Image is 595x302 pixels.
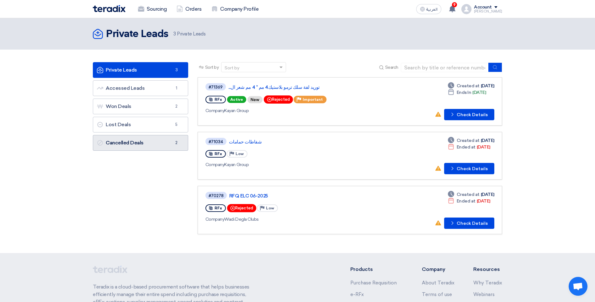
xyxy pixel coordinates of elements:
[416,4,441,14] button: العربية
[457,198,475,204] span: Ended at
[350,292,364,297] a: e-RFx
[205,107,386,114] div: Kayan Group
[173,67,180,73] span: 3
[474,5,492,10] div: Account
[93,62,188,78] a: Private Leads3
[448,191,494,198] div: [DATE]
[133,2,172,16] a: Sourcing
[173,31,176,37] span: 3
[227,204,256,212] div: Rejected
[303,97,323,102] span: Important
[236,152,244,156] span: Low
[448,89,486,96] div: [DATE]
[93,99,188,114] a: Won Deals2
[448,83,494,89] div: [DATE]
[173,103,180,110] span: 2
[93,80,188,96] a: Accessed Leads1
[215,152,222,156] span: RFx
[215,97,222,102] span: RFx
[205,162,225,167] span: Company
[264,95,293,104] div: Rejected
[448,144,490,150] div: [DATE]
[461,4,471,14] img: profile_test.png
[229,193,386,199] a: RFQ ELC 06-2025
[350,266,403,273] li: Products
[422,292,452,297] a: Terms of use
[473,292,495,297] a: Webinars
[93,5,125,12] img: Teradix logo
[422,280,454,286] a: About Teradix
[173,140,180,146] span: 2
[247,96,263,103] div: New
[209,140,223,144] div: #71034
[215,206,222,210] span: RFx
[205,216,387,223] div: Wadi Degla Clubs
[452,2,457,7] span: 9
[426,7,438,12] span: العربية
[205,161,387,168] div: Kayan Group
[173,30,205,38] span: Private Leads
[93,135,188,151] a: Cancelled Deals2
[385,64,398,71] span: Search
[422,266,454,273] li: Company
[205,108,225,113] span: Company
[457,89,471,96] span: Ends In
[93,117,188,132] a: Lost Deals5
[457,137,480,144] span: Created at
[457,83,480,89] span: Created at
[474,10,502,13] div: [PERSON_NAME]
[205,64,219,71] span: Sort by
[227,96,246,103] span: Active
[266,206,274,210] span: Low
[401,63,489,72] input: Search by title or reference number
[173,121,180,128] span: 5
[444,218,494,229] button: Check Details
[173,85,180,91] span: 1
[229,139,386,145] a: شفاطات حمامات
[473,266,502,273] li: Resources
[444,109,494,120] button: Check Details
[473,280,502,286] a: Why Teradix
[172,2,206,16] a: Orders
[225,65,239,71] div: Sort by
[205,217,225,222] span: Company
[209,85,223,89] div: #71369
[209,194,224,198] div: #70278
[457,144,475,150] span: Ended at
[444,163,494,174] button: Check Details
[350,280,397,286] a: Purchase Requisition
[206,2,263,16] a: Company Profile
[569,277,587,296] div: Open chat
[448,198,490,204] div: [DATE]
[106,28,168,40] h2: Private Leads
[448,137,494,144] div: [DATE]
[457,191,480,198] span: Created at
[228,84,385,90] a: توريد لفة سلك ترمو بلاستيك4 مم * 4 مم شعر ال...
